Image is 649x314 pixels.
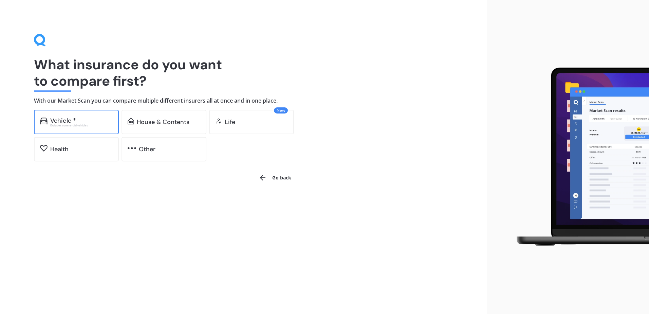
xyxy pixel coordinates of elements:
[50,146,69,153] div: Health
[50,124,113,127] div: Excludes commercial vehicles
[128,145,136,152] img: other.81dba5aafe580aa69f38.svg
[40,145,48,152] img: health.62746f8bd298b648b488.svg
[137,119,189,125] div: House & Contents
[139,146,155,153] div: Other
[40,118,48,124] img: car.f15378c7a67c060ca3f3.svg
[34,56,453,89] h1: What insurance do you want to compare first?
[255,170,295,186] button: Go back
[274,107,288,114] span: New
[128,118,134,124] img: home-and-contents.b802091223b8502ef2dd.svg
[34,97,453,104] h4: With our Market Scan you can compare multiple different insurers all at once and in one place.
[215,118,222,124] img: life.f720d6a2d7cdcd3ad642.svg
[225,119,235,125] div: Life
[50,117,76,124] div: Vehicle *
[507,64,649,250] img: laptop.webp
